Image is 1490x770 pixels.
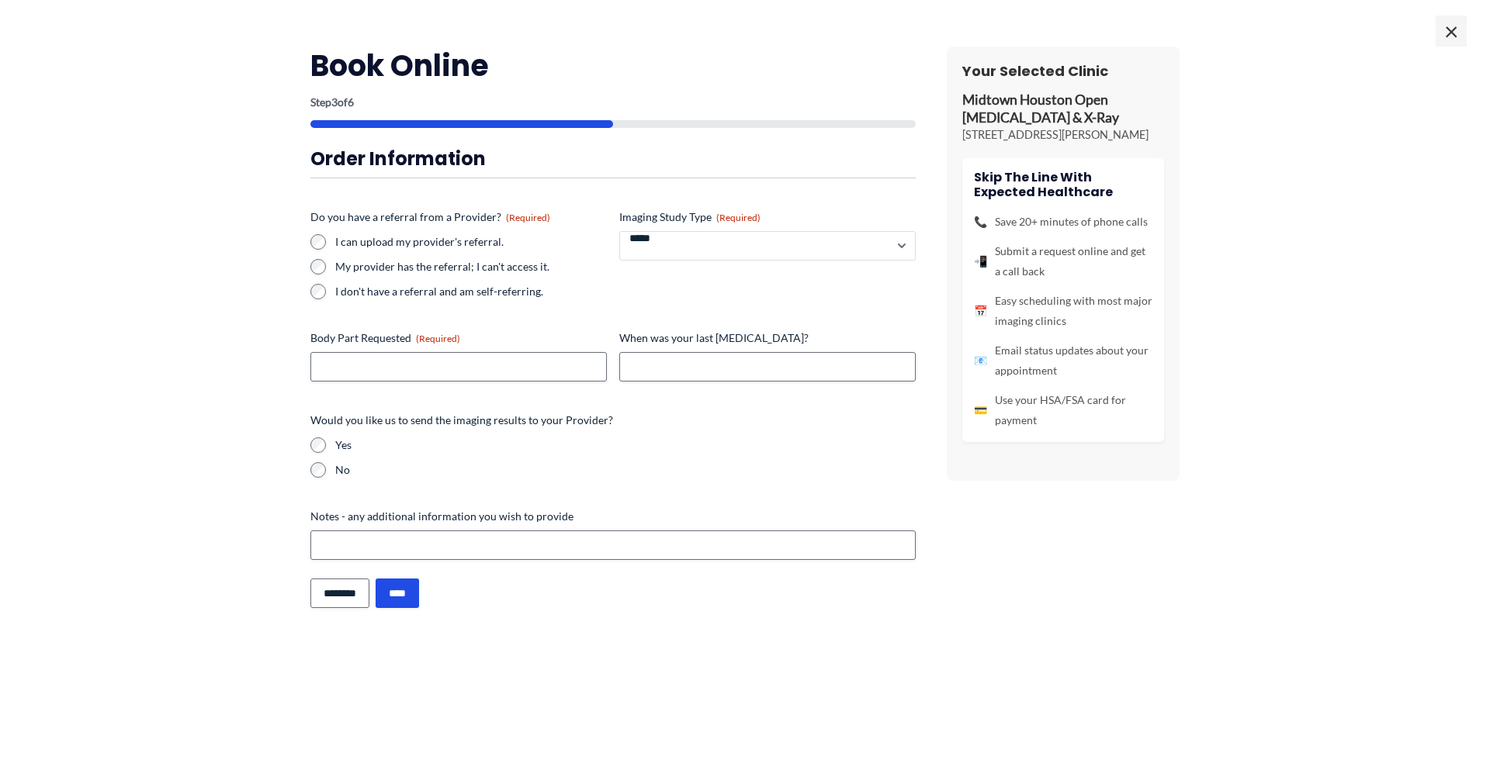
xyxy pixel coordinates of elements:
label: I don't have a referral and am self-referring. [335,284,607,299]
p: Midtown Houston Open [MEDICAL_DATA] & X-Ray [962,92,1164,127]
label: I can upload my provider's referral. [335,234,607,250]
span: 6 [348,95,354,109]
label: Notes - any additional information you wish to provide [310,509,916,524]
legend: Do you have a referral from a Provider? [310,209,550,225]
span: 💳 [974,400,987,420]
p: [STREET_ADDRESS][PERSON_NAME] [962,127,1164,143]
span: (Required) [416,333,460,344]
span: (Required) [506,212,550,223]
h3: Order Information [310,147,916,171]
li: Save 20+ minutes of phone calls [974,212,1152,232]
span: 📅 [974,301,987,321]
label: Yes [335,437,916,453]
li: Easy scheduling with most major imaging clinics [974,291,1152,331]
p: Step of [310,97,916,108]
label: No [335,462,916,478]
h2: Book Online [310,47,916,85]
span: 3 [331,95,338,109]
h4: Skip the line with Expected Healthcare [974,170,1152,199]
li: Submit a request online and get a call back [974,241,1152,281]
span: 📧 [974,350,987,371]
span: (Required) [716,212,761,223]
legend: Would you like us to send the imaging results to your Provider? [310,413,613,428]
span: × [1436,16,1467,47]
span: 📲 [974,251,987,271]
li: Email status updates about your appointment [974,340,1152,381]
label: Imaging Study Type [619,209,916,225]
span: 📞 [974,212,987,232]
h3: Your Selected Clinic [962,62,1164,80]
label: When was your last [MEDICAL_DATA]? [619,330,916,346]
label: My provider has the referral; I can't access it. [335,259,607,275]
label: Body Part Requested [310,330,607,346]
li: Use your HSA/FSA card for payment [974,390,1152,430]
